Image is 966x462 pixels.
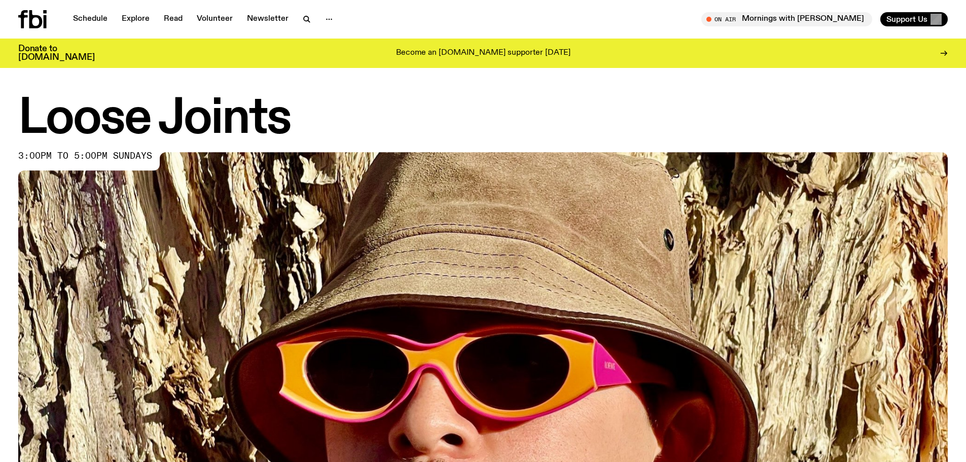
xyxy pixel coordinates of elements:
button: Support Us [880,12,948,26]
a: Newsletter [241,12,295,26]
a: Explore [116,12,156,26]
h3: Donate to [DOMAIN_NAME] [18,45,95,62]
span: 3:00pm to 5:00pm sundays [18,152,152,160]
h1: Loose Joints [18,96,948,142]
span: Support Us [886,15,927,24]
p: Become an [DOMAIN_NAME] supporter [DATE] [396,49,570,58]
a: Volunteer [191,12,239,26]
a: Schedule [67,12,114,26]
button: On AirMornings with [PERSON_NAME] [701,12,872,26]
a: Read [158,12,189,26]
